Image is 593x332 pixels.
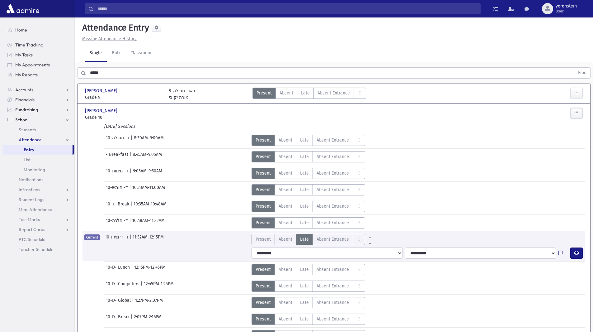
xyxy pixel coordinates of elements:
span: List [24,157,31,162]
span: Absent Entrance [317,219,349,226]
a: Students [2,125,74,135]
span: Current [84,234,100,240]
h5: Attendance Entry [80,22,149,33]
span: 10:48AM-11:32AM [132,217,165,229]
span: Present [256,283,271,289]
span: Present [256,299,271,306]
span: yorenstein [556,4,577,9]
span: Absent [279,170,292,176]
span: | [141,281,144,292]
span: Grade 9 [85,94,163,101]
span: Late [301,90,310,96]
span: Fundraising [15,107,38,113]
span: Present [256,236,271,243]
span: Absent [279,236,292,243]
span: Absent Entrance [317,236,349,243]
span: Absent Entrance [317,266,349,273]
span: | [131,314,134,325]
span: Absent [279,203,292,209]
span: Entry [24,147,34,152]
span: Absent Entrance [317,316,349,322]
span: Late [300,299,309,306]
a: List [2,155,74,165]
a: Accounts [2,85,74,95]
a: Test Marks [2,214,74,224]
div: AttTypes [252,314,365,325]
a: Meal Attendance [2,204,74,214]
span: 8:30AM-9:00AM [134,135,164,146]
u: Missing Attendance History [82,36,137,41]
span: Absent Entrance [317,299,349,306]
a: Entry [2,145,73,155]
span: My Reports [15,72,38,78]
span: 10-D- Global [106,297,132,308]
img: AdmirePro [5,2,41,15]
span: Present [256,153,271,160]
a: All Prior [365,234,375,239]
a: Time Tracking [2,40,74,50]
span: | [129,217,132,229]
span: Absent [279,299,292,306]
div: AttTypes [252,264,365,275]
a: Bulk [107,45,125,62]
span: 10-ד- ירמיהו [105,234,129,245]
span: Present [256,316,271,322]
span: Notifications [19,177,43,182]
span: Monitoring [24,167,45,172]
span: | [130,201,134,212]
a: Report Cards [2,224,74,234]
span: Meal Attendance [19,207,52,212]
div: AttTypes [252,135,365,146]
span: Absent Entrance [317,137,349,143]
div: 9-ד באור תפילה מורה יקובי [169,88,199,101]
span: Absent Entrance [317,186,349,193]
input: Search [94,3,480,14]
span: Home [15,27,27,33]
a: Fundraising [2,105,74,115]
span: [PERSON_NAME] [85,108,119,114]
a: Monitoring [2,165,74,175]
span: Present [256,203,271,209]
span: Late [300,186,309,193]
span: | [129,184,132,195]
span: Test Marks [19,217,40,222]
a: School [2,115,74,125]
span: Late [300,283,309,289]
span: Late [300,203,309,209]
span: Attendance [19,137,42,142]
span: 10-D- Lunch [106,264,131,275]
span: Student Logs [19,197,44,202]
span: Absent Entrance [317,203,349,209]
span: Late [300,316,309,322]
span: Grade 10 [85,114,163,121]
span: Absent Entrance [317,170,349,176]
span: Present [256,186,271,193]
a: My Appointments [2,60,74,70]
span: Late [300,266,309,273]
div: AttTypes [252,151,365,162]
a: PTC Schedule [2,234,74,244]
span: 10-ד- Break [106,201,130,212]
span: Teacher Schedule [19,247,54,252]
span: [PERSON_NAME] [85,88,119,94]
span: 10-ד- הלכה [106,217,129,229]
span: Present [256,137,271,143]
a: All Later [365,239,375,244]
span: Time Tracking [15,42,43,48]
span: Present [256,90,272,96]
a: My Tasks [2,50,74,60]
span: - Breakfast [106,151,129,162]
a: Home [2,25,74,35]
a: Classroom [125,45,156,62]
span: My Appointments [15,62,50,68]
span: 10-D- Computers [106,281,141,292]
button: Find [574,68,590,78]
a: Financials [2,95,74,105]
span: Absent [279,219,292,226]
span: 10:23AM-11:00AM [132,184,165,195]
span: Report Cards [19,227,45,232]
span: 12:15PM-12:45PM [134,264,166,275]
a: My Reports [2,70,74,80]
a: Attendance [2,135,74,145]
span: 10-ד- תפילה [106,135,131,146]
